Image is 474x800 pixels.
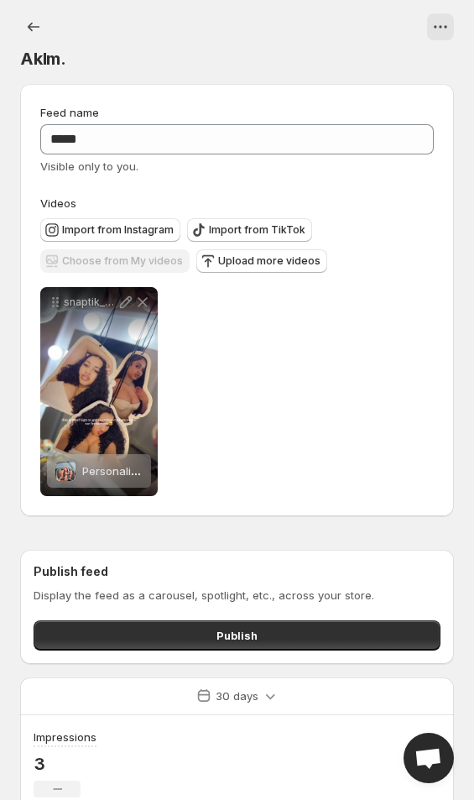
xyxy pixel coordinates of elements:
[40,196,76,210] span: Videos
[34,620,440,651] button: Publish
[82,464,376,478] span: Personalized Photo Air Freshener - Custom Car Freshie
[55,461,76,481] img: Personalized Photo Air Freshener - Custom Car Freshie
[34,729,96,745] h3: Impressions
[216,688,258,704] p: 30 days
[20,49,66,69] span: Aklm.
[216,627,258,644] span: Publish
[64,295,117,309] p: snaptik_7544223063160687885_hd
[34,754,96,774] p: 3
[218,254,320,268] span: Upload more videos
[40,287,158,496] div: snaptik_7544223063160687885_hdPersonalized Photo Air Freshener - Custom Car FreshiePersonalized P...
[20,13,47,40] button: Settings
[209,223,305,237] span: Import from TikTok
[34,563,440,580] h2: Publish feed
[40,159,138,173] span: Visible only to you.
[187,218,312,242] button: Import from TikTok
[62,223,174,237] span: Import from Instagram
[404,733,454,783] div: Open chat
[196,249,327,273] button: Upload more videos
[34,587,440,604] p: Display the feed as a carousel, spotlight, etc., across your store.
[40,218,180,242] button: Import from Instagram
[427,13,454,40] button: View actions for Aklm.
[40,106,99,119] span: Feed name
